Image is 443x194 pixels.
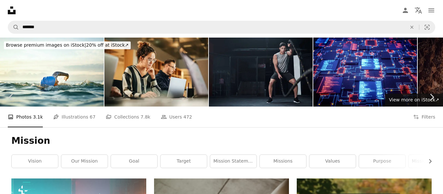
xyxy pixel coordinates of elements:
[12,155,58,168] a: vision
[104,38,208,107] img: Portrait of Enthusiastic Hispanic Young Woman Working on Computer in a Modern Bright Office. Conf...
[359,155,405,168] a: purpose
[313,38,417,107] img: Futuristic Circuitry Close Up
[385,94,443,107] a: View more on iStock↗
[6,42,86,48] span: Browse premium images on iStock |
[106,107,150,127] a: Collections 7.8k
[309,155,356,168] a: values
[8,21,435,34] form: Find visuals sitewide
[11,135,432,147] h1: Mission
[419,21,435,33] button: Visual search
[425,4,438,17] button: Menu
[424,155,432,168] button: scroll list to the right
[161,107,192,127] a: Users 472
[420,66,443,128] a: Next
[90,113,96,120] span: 67
[8,21,19,33] button: Search Unsplash
[4,41,131,49] div: 20% off at iStock ↗
[210,155,257,168] a: mission statement
[61,155,108,168] a: our mission
[8,6,16,14] a: Home — Unsplash
[405,21,419,33] button: Clear
[161,155,207,168] a: target
[209,38,313,107] img: Be as strong as you were born to be
[413,107,435,127] button: Filters
[399,4,412,17] a: Log in / Sign up
[389,97,439,102] span: View more on iStock ↗
[183,113,192,120] span: 472
[260,155,306,168] a: missions
[140,113,150,120] span: 7.8k
[412,4,425,17] button: Language
[53,107,95,127] a: Illustrations 67
[111,155,157,168] a: goal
